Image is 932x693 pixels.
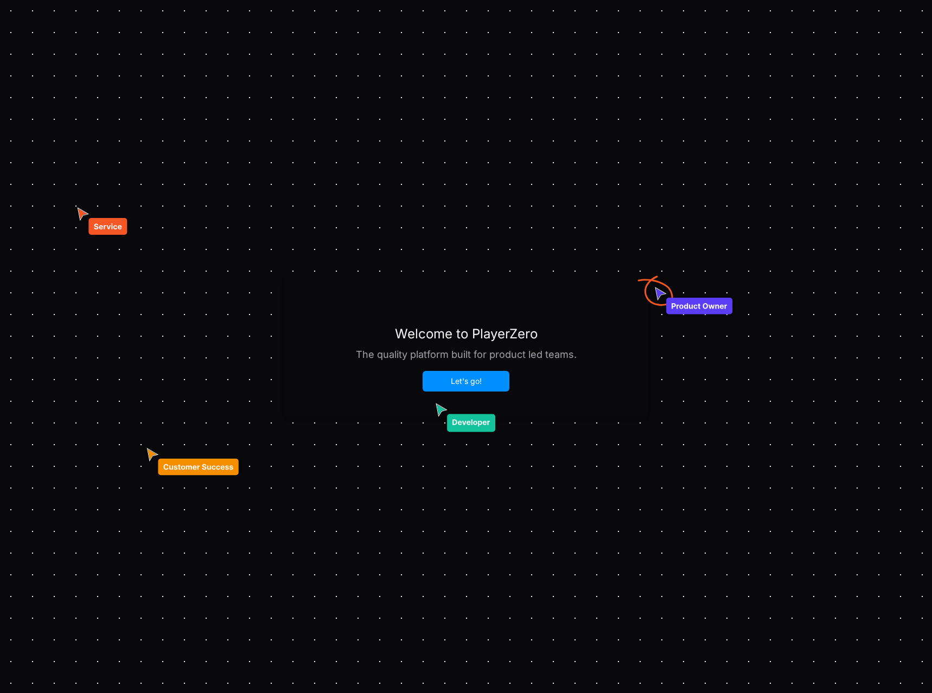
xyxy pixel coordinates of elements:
img: cs.svg [145,446,241,478]
img: owner.svg [637,275,735,317]
img: service.svg [75,206,130,238]
img: developer.svg [434,402,498,435]
h1: Welcome to PlayerZero [395,325,538,343]
button: Let's go! [423,371,509,392]
h1: The quality platform built for product led teams. [356,347,577,362]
